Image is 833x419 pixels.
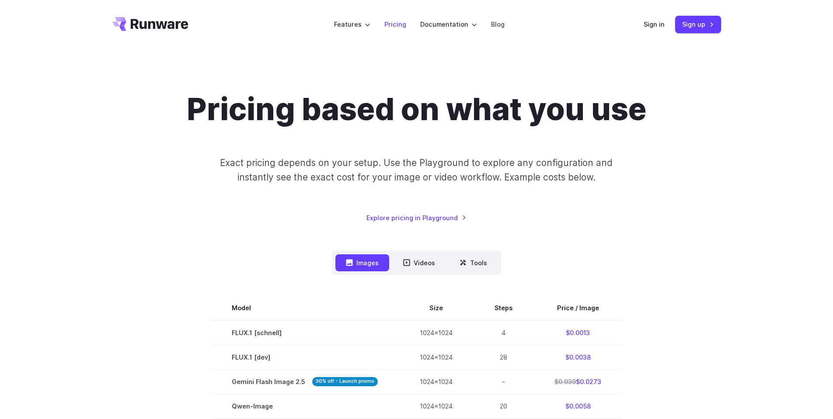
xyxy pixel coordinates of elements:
a: Sign up [675,16,721,33]
a: Blog [491,19,505,29]
th: Model [211,296,399,320]
td: 4 [474,320,533,345]
strong: 30% off - Launch promo [312,377,378,386]
td: 1024x1024 [399,369,474,394]
button: Tools [449,254,498,271]
h1: Pricing based on what you use [187,91,646,128]
td: FLUX.1 [schnell] [211,320,399,345]
a: Go to / [112,17,188,31]
td: $0.0038 [533,345,622,369]
td: - [474,369,533,394]
td: 1024x1024 [399,394,474,418]
label: Features [334,19,370,29]
td: 1024x1024 [399,320,474,345]
label: Documentation [420,19,477,29]
th: Steps [474,296,533,320]
s: $0.039 [554,378,576,385]
td: FLUX.1 [dev] [211,345,399,369]
a: Explore pricing in Playground [366,213,467,223]
p: Exact pricing depends on your setup. Use the Playground to explore any configuration and instantl... [203,156,629,185]
a: Sign in [644,19,665,29]
td: 28 [474,345,533,369]
td: 20 [474,394,533,418]
span: Gemini Flash Image 2.5 [232,377,378,387]
td: Qwen-Image [211,394,399,418]
button: Images [335,254,389,271]
td: $0.0013 [533,320,622,345]
td: $0.0273 [533,369,622,394]
td: 1024x1024 [399,345,474,369]
th: Size [399,296,474,320]
td: $0.0058 [533,394,622,418]
th: Price / Image [533,296,622,320]
button: Videos [393,254,446,271]
a: Pricing [384,19,406,29]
